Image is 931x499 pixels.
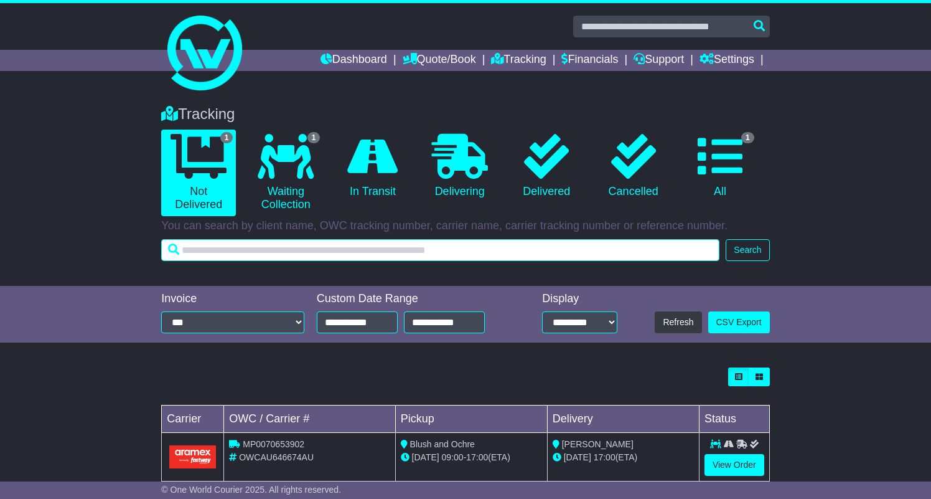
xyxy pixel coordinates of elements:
td: Pickup [395,406,547,433]
div: (ETA) [553,451,694,464]
span: 17:00 [466,452,488,462]
button: Search [726,239,769,261]
a: Settings [699,50,754,71]
a: View Order [704,454,764,476]
div: Tracking [155,105,775,123]
span: 1 [220,132,233,143]
td: OWC / Carrier # [224,406,395,433]
span: [DATE] [412,452,439,462]
span: 17:00 [594,452,615,462]
span: 1 [741,132,754,143]
span: OWCAU646674AU [239,452,314,462]
td: Delivery [547,406,699,433]
td: Carrier [162,406,224,433]
img: Aramex.png [169,445,216,468]
span: MP0070653902 [243,439,304,449]
span: Blush and Ochre [410,439,475,449]
td: Status [699,406,769,433]
a: Dashboard [320,50,387,71]
a: CSV Export [708,311,770,333]
div: Display [542,292,617,306]
span: 09:00 [442,452,464,462]
a: In Transit [335,130,409,203]
a: Cancelled [596,130,670,203]
span: [DATE] [564,452,591,462]
a: 1 All [683,130,757,203]
span: [PERSON_NAME] [562,439,634,449]
div: Custom Date Range [317,292,511,306]
span: 1 [307,132,320,143]
p: You can search by client name, OWC tracking number, carrier name, carrier tracking number or refe... [161,219,769,233]
a: Financials [561,50,618,71]
a: Delivered [510,130,584,203]
button: Refresh [655,311,701,333]
a: 1 Waiting Collection [248,130,323,216]
span: © One World Courier 2025. All rights reserved. [161,485,341,495]
a: 1 Not Delivered [161,130,236,216]
div: - (ETA) [401,451,542,464]
a: Quote/Book [403,50,476,71]
a: Tracking [491,50,546,71]
a: Delivering [423,130,497,203]
div: Invoice [161,292,304,306]
a: Support [634,50,684,71]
